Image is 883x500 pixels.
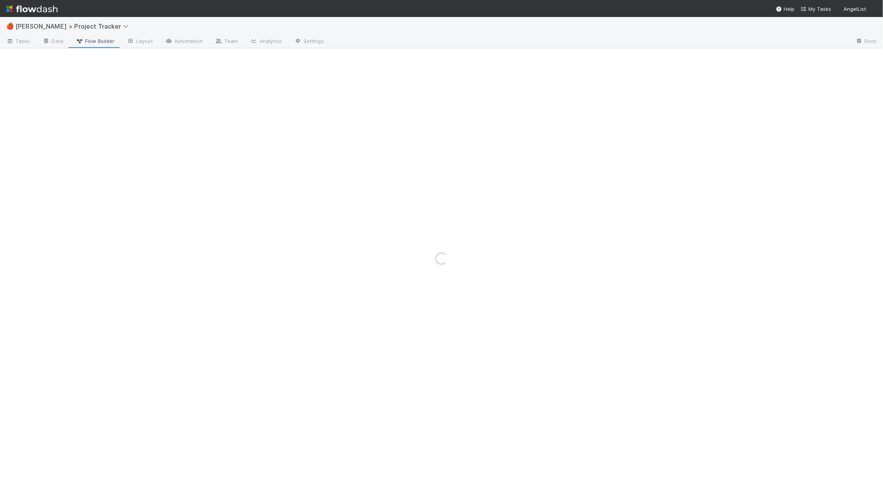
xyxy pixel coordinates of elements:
span: AngelList [844,6,866,12]
span: My Tasks [801,6,831,12]
a: My Tasks [801,5,831,13]
img: logo-inverted-e16ddd16eac7371096b0.svg [6,2,58,15]
img: avatar_8e0a024e-b700-4f9f-aecf-6f1e79dccd3c.png [869,5,877,13]
div: Help [776,5,794,13]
